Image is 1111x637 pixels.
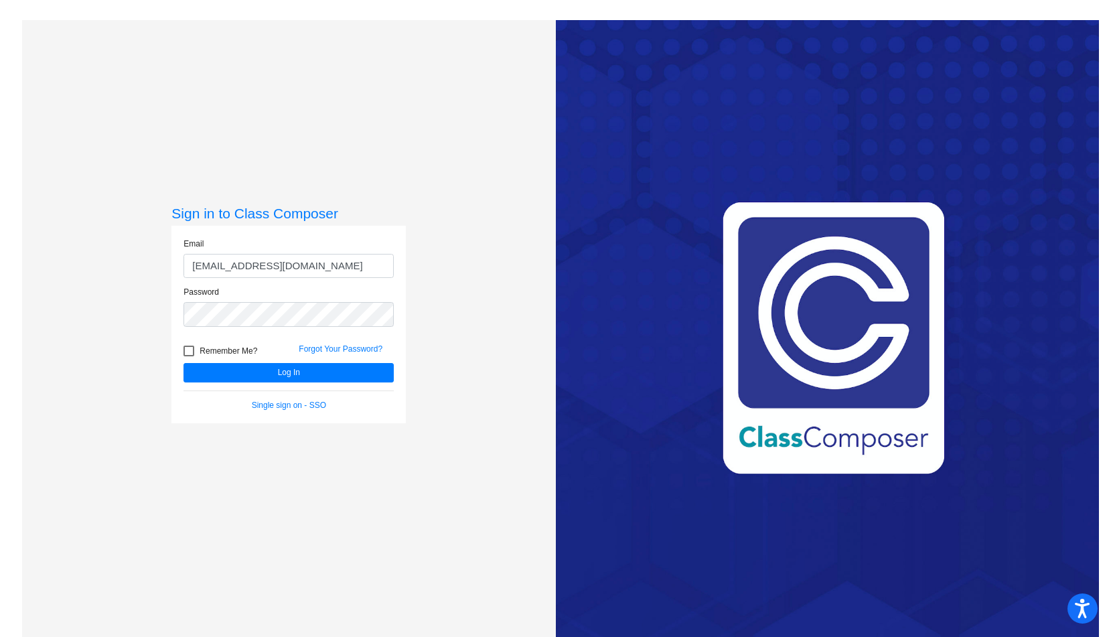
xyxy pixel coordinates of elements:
a: Single sign on - SSO [252,401,326,410]
h3: Sign in to Class Composer [171,205,406,222]
a: Forgot Your Password? [299,344,382,354]
button: Log In [183,363,394,382]
span: Remember Me? [200,343,257,359]
label: Password [183,286,219,298]
label: Email [183,238,204,250]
